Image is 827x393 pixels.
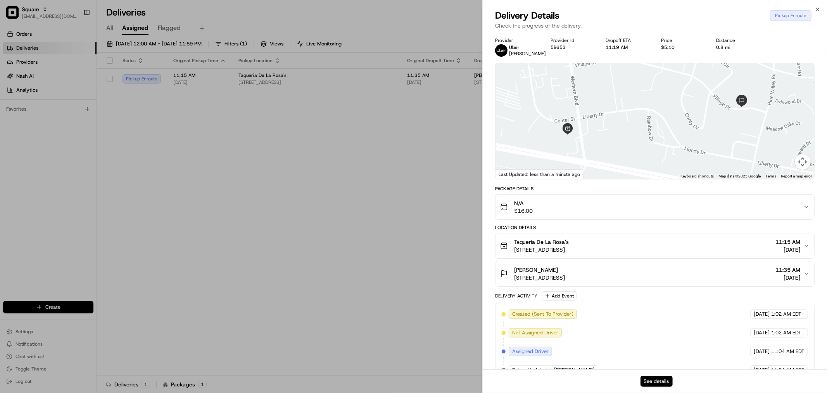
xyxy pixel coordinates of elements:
[641,376,673,387] button: See details
[55,131,94,137] a: Powered byPylon
[496,169,584,179] div: Last Updated: less than a minute ago
[771,311,801,318] span: 1:02 AM EDT
[775,238,800,246] span: 11:15 AM
[765,174,776,178] a: Terms
[551,37,594,43] div: Provider Id
[495,293,537,299] div: Delivery Activity
[496,233,814,258] button: Taqueria De La Rosa's[STREET_ADDRESS]11:15 AM[DATE]
[717,37,760,43] div: Distance
[495,37,538,43] div: Provider
[20,50,128,58] input: Clear
[554,367,595,374] span: [PERSON_NAME]
[495,224,815,231] div: Location Details
[606,37,649,43] div: Dropoff ETA
[717,44,760,50] div: 0.8 mi
[754,329,770,336] span: [DATE]
[8,74,22,88] img: 1736555255976-a54dd68f-1ca7-489b-9aae-adbdc363a1c4
[754,367,770,374] span: [DATE]
[495,9,559,22] span: Delivery Details
[754,311,770,318] span: [DATE]
[512,367,547,374] span: Driver Updated
[771,348,805,355] span: 11:04 AM EDT
[514,207,533,215] span: $16.00
[8,8,23,23] img: Nash
[514,238,569,246] span: Taqueria De La Rosa's
[775,274,800,282] span: [DATE]
[512,329,558,336] span: Not Assigned Driver
[771,367,805,374] span: 11:04 AM EDT
[509,50,546,57] span: [PERSON_NAME]
[514,246,569,254] span: [STREET_ADDRESS]
[495,44,508,57] img: uber-new-logo.jpeg
[514,274,565,282] span: [STREET_ADDRESS]
[496,261,814,286] button: [PERSON_NAME][STREET_ADDRESS]11:35 AM[DATE]
[26,74,127,82] div: Start new chat
[509,44,520,50] span: Uber
[66,113,72,120] div: 💻
[73,113,124,120] span: API Documentation
[514,266,558,274] span: [PERSON_NAME]
[77,132,94,137] span: Pylon
[16,113,59,120] span: Knowledge Base
[606,44,649,50] div: 11:19 AM
[512,311,573,318] span: Created (Sent To Provider)
[132,77,141,86] button: Start new chat
[496,195,814,219] button: N/A$16.00
[775,246,800,254] span: [DATE]
[754,348,770,355] span: [DATE]
[497,169,523,179] img: Google
[542,291,577,301] button: Add Event
[8,113,14,120] div: 📗
[5,110,62,123] a: 📗Knowledge Base
[771,329,801,336] span: 1:02 AM EDT
[781,174,812,178] a: Report a map error
[661,37,704,43] div: Price
[775,266,800,274] span: 11:35 AM
[495,186,815,192] div: Package Details
[8,31,141,43] p: Welcome 👋
[718,174,761,178] span: Map data ©2025 Google
[795,154,810,170] button: Map camera controls
[26,82,98,88] div: We're available if you need us!
[514,199,533,207] span: N/A
[62,110,128,123] a: 💻API Documentation
[680,174,714,179] button: Keyboard shortcuts
[661,44,704,50] div: $5.10
[551,44,566,50] button: 5B653
[497,169,523,179] a: Open this area in Google Maps (opens a new window)
[495,22,815,30] p: Check the progress of the delivery.
[512,348,549,355] span: Assigned Driver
